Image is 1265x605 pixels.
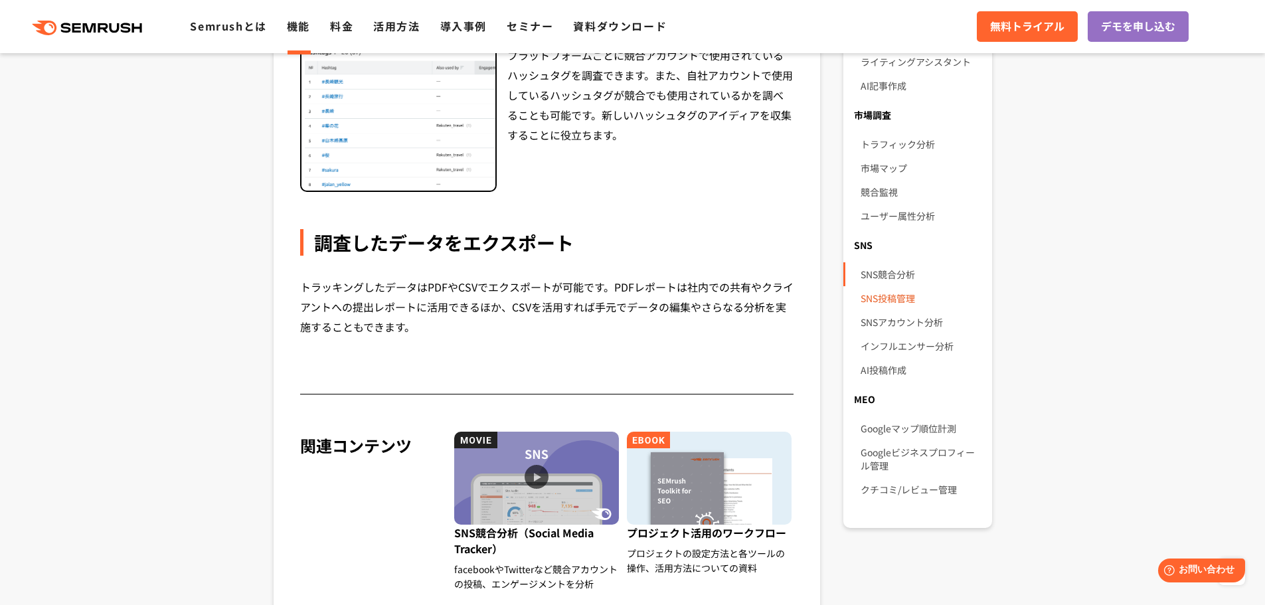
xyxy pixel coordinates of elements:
[861,204,981,228] a: ユーザー属性分析
[861,358,981,382] a: AI投稿作成
[454,562,621,591] div: facebookやTwitterなど競合アカウントの投稿、エンゲージメントを分析
[507,45,794,193] div: プラットフォームごとに競合アカウントで使用されているハッシュタグを調査できます。また、自社アカウントで使用しているハッシュタグが競合でも使用されているかを調べることも可能です。新しいハッシュタグ...
[454,525,621,562] span: SNS競合分析（Social Media Tracker）
[843,233,991,257] div: SNS
[373,18,420,34] a: 活用方法
[301,46,495,191] img: SNS競合分析（Social Media Tracker） ハッシュタグ分析
[861,262,981,286] a: SNS競合分析
[861,440,981,477] a: Googleビジネスプロフィール管理
[861,416,981,440] a: Googleマップ順位計測
[190,18,266,34] a: Semrushとは
[861,286,981,310] a: SNS投稿管理
[1088,11,1189,42] a: デモを申し込む
[300,229,794,256] div: 調査したデータをエクスポート
[861,310,981,334] a: SNSアカウント分析
[287,18,310,34] a: 機能
[861,50,981,74] a: ライティングアシスタント
[861,74,981,98] a: AI記事作成
[977,11,1078,42] a: 無料トライアル
[440,18,487,34] a: 導入事例
[573,18,667,34] a: 資料ダウンロード
[300,277,794,337] div: トラッキングしたデータはPDFやCSVでエクスポートが可能です。PDFレポートは社内での共有やクライアントへの提出レポートに活用できるほか、CSVを活用すれば手元でデータの編集やさらなる分析を実...
[1101,18,1175,35] span: デモを申し込む
[861,477,981,501] a: クチコミ/レビュー管理
[861,132,981,156] a: トラフィック分析
[843,103,991,127] div: 市場調査
[627,525,794,546] span: プロジェクト活用のワークフロー
[451,432,624,591] a: SNS競合分析（Social Media Tracker） facebookやTwitterなど競合アカウントの投稿、エンゲージメントを分析
[507,18,553,34] a: セミナー
[861,156,981,180] a: 市場マップ
[330,18,353,34] a: 料金
[861,334,981,358] a: インフルエンサー分析
[627,546,794,575] div: プロジェクトの設定方法と各ツールの操作、活用方法についての資料
[843,387,991,411] div: MEO
[1147,553,1250,590] iframe: Help widget launcher
[990,18,1064,35] span: 無料トライアル
[861,180,981,204] a: 競合監視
